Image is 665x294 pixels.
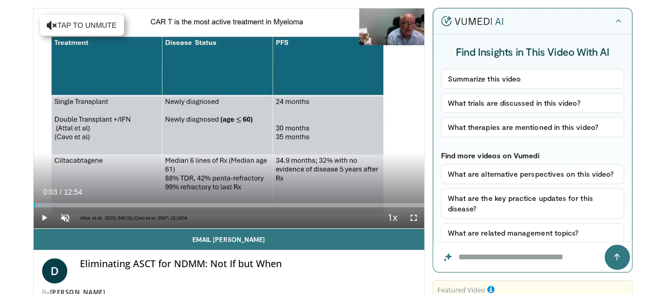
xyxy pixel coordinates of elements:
button: What trials are discussed in this video? [441,93,624,113]
video-js: Video Player [34,8,424,229]
span: 12:54 [64,188,82,196]
button: Unmute [55,207,76,228]
button: Summarize this video [441,69,624,89]
button: Play [34,207,55,228]
input: Question for the AI [433,242,632,272]
button: What are related management topics? [441,223,624,243]
p: Find more videos on Vumedi [441,151,624,160]
button: Tap to unmute [40,15,124,36]
span: / [60,188,62,196]
a: Email [PERSON_NAME] [34,229,424,250]
img: vumedi-ai-logo.v2.svg [441,16,503,26]
button: Playback Rate [382,207,403,228]
h4: Eliminating ASCT for NDMM: Not If but When [80,258,416,270]
button: What are the key practice updates for this disease? [441,188,624,219]
a: D [42,258,67,283]
span: 0:03 [43,188,57,196]
h4: Find Insights in This Video With AI [441,45,624,58]
button: What are alternative perspectives on this video? [441,164,624,184]
div: Progress Bar [34,203,424,207]
button: Fullscreen [403,207,424,228]
button: What therapies are mentioned in this video? [441,117,624,137]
